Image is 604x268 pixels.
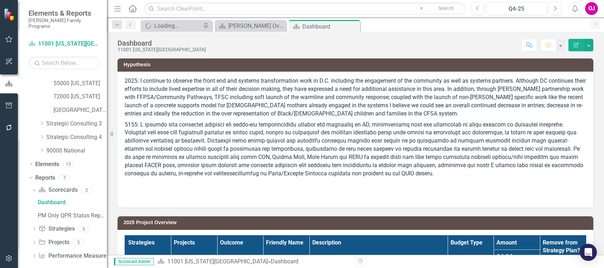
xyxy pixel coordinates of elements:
a: 90000 National [46,147,107,155]
input: Search ClearPoint... [144,2,465,15]
h3: 2025 Project Overview [124,220,590,225]
div: Q4-25 [489,5,544,13]
span: Scorecard Admin [114,258,154,265]
div: 7 [59,175,70,181]
img: ClearPoint Strategy [4,8,16,21]
button: Q4-25 [486,2,547,15]
a: 11001 [US_STATE][GEOGRAPHIC_DATA] [167,258,268,265]
div: Open Intercom Messenger [580,244,597,261]
div: » [157,258,350,266]
a: Strategic Consulting 3 [46,120,107,128]
a: 55000 [US_STATE] [53,79,107,88]
button: Search [428,4,464,14]
p: 5155: L ipsumdo sita consectet adipisci eli seddo-eiu temporincididu utlabor etd magnaaliq en AD,... [125,119,586,179]
a: 72000 [US_STATE] [53,93,107,101]
a: 11001 [US_STATE][GEOGRAPHIC_DATA] [28,40,100,48]
p: 2025: I continue to observe the front end and systems transformation work in D.C. including the e... [125,77,586,119]
a: PM Only QPR Status Report [36,210,107,221]
span: Elements & Reports [28,9,100,17]
input: Search Below... [28,57,100,69]
a: [GEOGRAPHIC_DATA] [53,106,107,114]
h3: Hypothesis [124,62,590,67]
small: [PERSON_NAME] Family Programs [28,17,100,29]
div: Loading... [154,21,201,30]
a: Dashboard [36,197,107,208]
div: 11001 [US_STATE][GEOGRAPHIC_DATA] [118,47,206,52]
a: Strategies [38,225,74,233]
a: Performance Measures [38,252,109,260]
span: Search [438,5,454,11]
div: 0 [78,226,90,232]
a: [PERSON_NAME] Overview [217,21,284,30]
div: 2 [81,187,93,193]
a: Elements [35,160,59,169]
div: Dashboard [118,39,206,47]
div: Dashboard [271,258,298,265]
a: Reports [35,174,55,182]
a: Loading... [142,21,201,30]
a: Scorecards [38,186,77,194]
a: Strategic Consulting 4 [46,133,107,141]
div: Dashboard [302,22,358,31]
a: Projects [38,238,69,247]
div: 5 [73,239,84,246]
div: [PERSON_NAME] Overview [228,21,284,30]
div: 13 [63,161,74,167]
button: OJ [585,2,598,15]
div: Dashboard [38,199,107,206]
div: PM Only QPR Status Report [38,212,107,219]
